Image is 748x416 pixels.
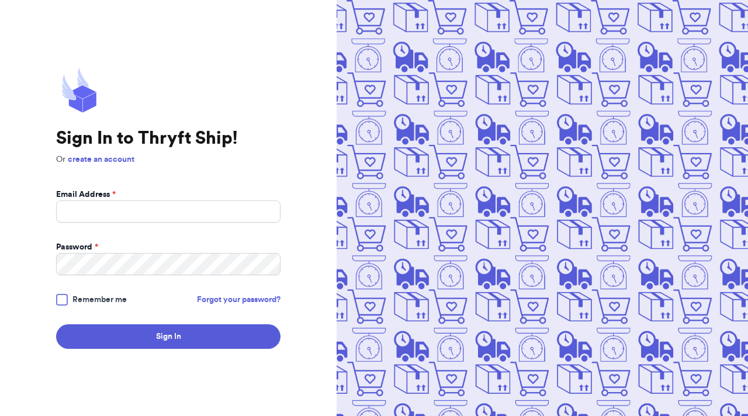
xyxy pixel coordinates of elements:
[56,128,280,149] h1: Sign In to Thryft Ship!
[56,154,280,165] p: Or
[56,189,116,200] label: Email Address
[56,324,280,349] button: Sign In
[72,294,127,306] span: Remember me
[68,155,134,164] a: create an account
[197,294,280,306] a: Forgot your password?
[56,241,98,253] label: Password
